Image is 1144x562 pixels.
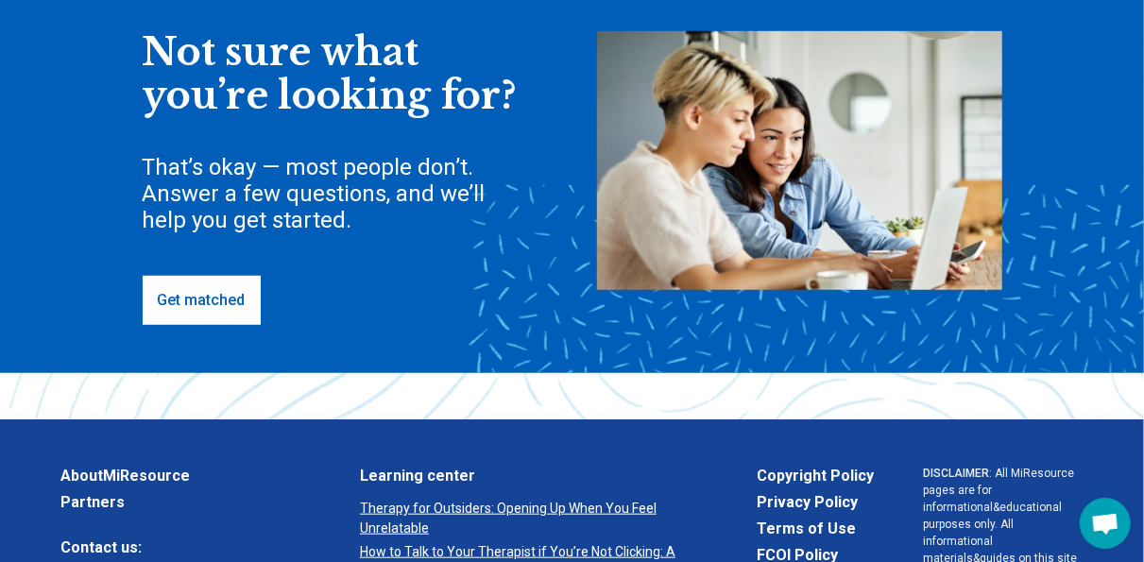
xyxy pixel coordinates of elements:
[143,276,261,325] a: Get matched
[1080,498,1131,549] div: Open chat
[360,499,708,538] a: Therapy for Outsiders: Opening Up When You Feel Unrelatable
[757,518,874,540] a: Terms of Use
[923,467,989,480] span: DISCLAIMER
[360,465,708,487] a: Learning center
[60,536,311,559] span: Contact us:
[60,491,311,514] a: Partners
[143,154,521,233] div: That’s okay — most people don’t. Answer a few questions, and we’ll help you get started.
[757,465,874,487] a: Copyright Policy
[143,31,521,117] div: Not sure what you’re looking for?
[60,465,311,487] a: AboutMiResource
[757,491,874,514] a: Privacy Policy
